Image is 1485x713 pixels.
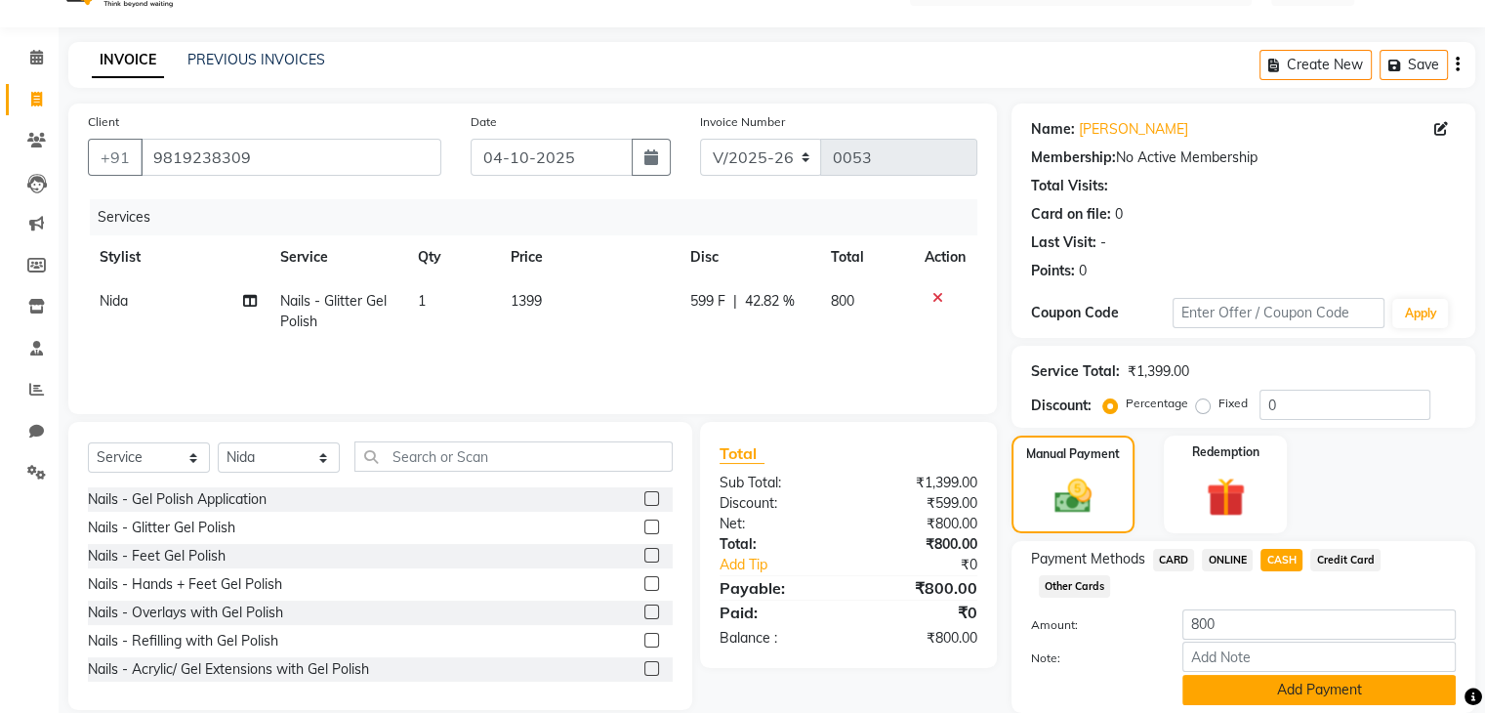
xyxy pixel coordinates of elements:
div: Nails - Refilling with Gel Polish [88,631,278,651]
div: Membership: [1031,147,1116,168]
div: 0 [1115,204,1123,225]
label: Client [88,113,119,131]
span: 599 F [690,291,725,312]
span: CASH [1260,549,1302,571]
th: Disc [679,235,820,279]
div: ₹0 [848,601,992,624]
div: - [1100,232,1106,253]
button: Create New [1259,50,1372,80]
label: Manual Payment [1026,445,1120,463]
div: Total Visits: [1031,176,1108,196]
label: Fixed [1218,395,1248,412]
div: ₹1,399.00 [1128,361,1189,382]
button: Add Payment [1182,675,1456,705]
div: Last Visit: [1031,232,1096,253]
span: 1 [418,292,426,310]
span: | [733,291,737,312]
th: Action [913,235,977,279]
div: Nails - Glitter Gel Polish [88,518,235,538]
span: 800 [831,292,854,310]
div: ₹599.00 [848,493,992,514]
div: Nails - Hands + Feet Gel Polish [88,574,282,595]
div: Service Total: [1031,361,1120,382]
span: Total [720,443,764,464]
div: Nails - Gel Polish Application [88,489,267,510]
a: [PERSON_NAME] [1079,119,1188,140]
div: ₹800.00 [848,628,992,649]
div: Total: [705,534,848,555]
div: ₹800.00 [848,514,992,534]
div: Discount: [705,493,848,514]
span: 1399 [511,292,542,310]
div: ₹0 [872,555,991,575]
label: Amount: [1016,616,1168,634]
label: Date [471,113,497,131]
div: No Active Membership [1031,147,1456,168]
img: _cash.svg [1043,475,1103,518]
a: Add Tip [705,555,872,575]
th: Service [268,235,406,279]
span: CARD [1153,549,1195,571]
div: Net: [705,514,848,534]
span: Nida [100,292,128,310]
th: Qty [406,235,498,279]
div: Sub Total: [705,473,848,493]
div: Name: [1031,119,1075,140]
div: Nails - Overlays with Gel Polish [88,603,283,623]
div: Nails - Feet Gel Polish [88,546,226,566]
span: Nails - Glitter Gel Polish [280,292,387,330]
input: Search or Scan [354,441,673,472]
label: Percentage [1126,395,1188,412]
th: Stylist [88,235,268,279]
div: ₹800.00 [848,534,992,555]
div: Balance : [705,628,848,649]
span: ONLINE [1202,549,1253,571]
input: Search by Name/Mobile/Email/Code [141,139,441,176]
button: +91 [88,139,143,176]
label: Redemption [1192,443,1259,461]
div: Payable: [705,576,848,600]
div: Services [90,199,992,235]
span: 42.82 % [745,291,795,312]
div: Paid: [705,601,848,624]
span: Other Cards [1039,575,1111,598]
div: 0 [1079,261,1087,281]
div: ₹800.00 [848,576,992,600]
div: Card on file: [1031,204,1111,225]
div: Discount: [1031,396,1092,416]
div: ₹1,399.00 [848,473,992,493]
button: Save [1380,50,1448,80]
a: PREVIOUS INVOICES [187,51,325,68]
input: Add Note [1182,642,1456,672]
a: INVOICE [92,43,164,78]
input: Enter Offer / Coupon Code [1173,298,1385,328]
span: Payment Methods [1031,549,1145,569]
div: Points: [1031,261,1075,281]
button: Apply [1392,299,1448,328]
input: Amount [1182,609,1456,640]
div: Coupon Code [1031,303,1173,323]
img: _gift.svg [1194,473,1258,522]
th: Total [819,235,912,279]
span: Credit Card [1310,549,1381,571]
label: Invoice Number [700,113,785,131]
th: Price [499,235,679,279]
div: Nails - Acrylic/ Gel Extensions with Gel Polish [88,659,369,680]
label: Note: [1016,650,1168,667]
